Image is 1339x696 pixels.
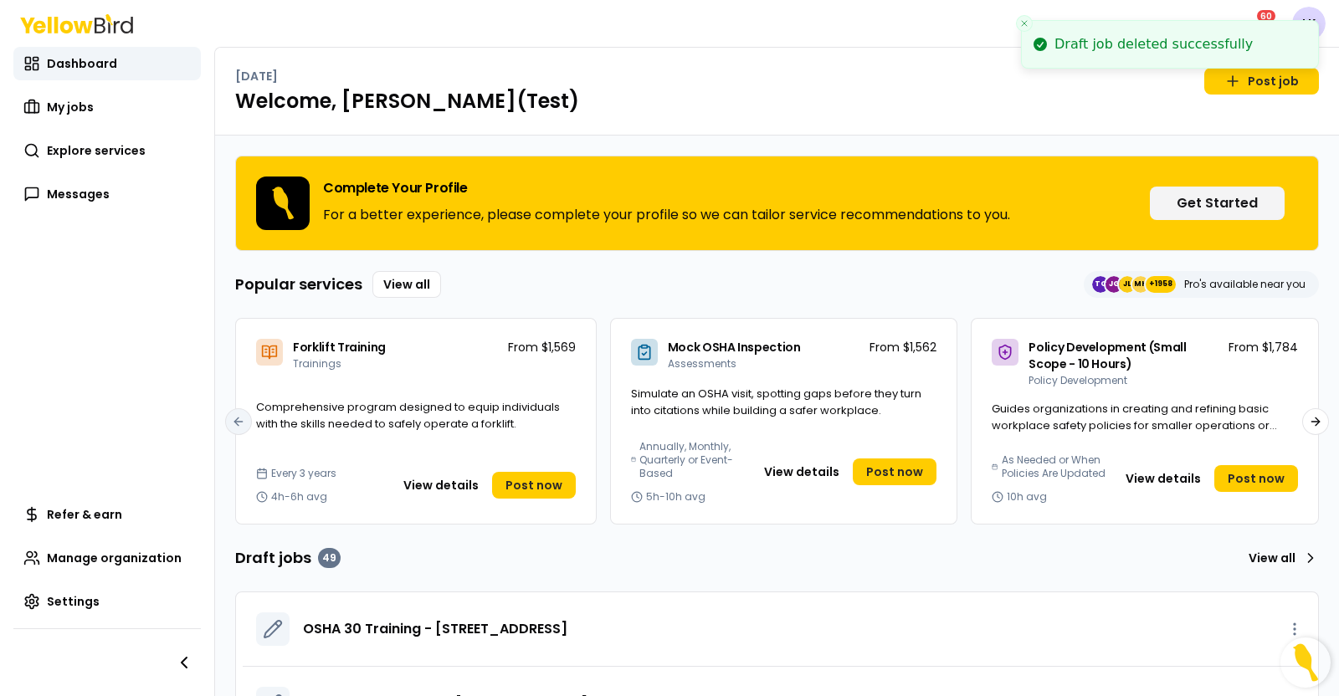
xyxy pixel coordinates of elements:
[13,90,201,124] a: My jobs
[1228,470,1285,487] span: Post now
[1092,276,1109,293] span: TC
[256,399,560,432] span: Comprehensive program designed to equip individuals with the skills needed to safely operate a fo...
[1116,465,1211,492] button: View details
[1132,276,1149,293] span: MH
[492,472,576,499] a: Post now
[271,467,336,480] span: Every 3 years
[754,458,849,485] button: View details
[13,134,201,167] a: Explore services
[1002,453,1109,480] span: As Needed or When Policies Are Updated
[1016,15,1033,32] button: Close toast
[293,339,386,356] span: Forklift Training
[1229,339,1298,356] p: From $1,784
[870,339,936,356] p: From $1,562
[1214,465,1298,492] a: Post now
[47,506,122,523] span: Refer & earn
[1149,276,1172,293] span: +1958
[47,142,146,159] span: Explore services
[853,458,936,485] a: Post now
[318,548,341,568] div: 49
[235,546,341,570] h3: Draft jobs
[13,541,201,575] a: Manage organization
[505,477,562,494] span: Post now
[235,68,278,84] p: [DATE]
[1150,187,1285,220] button: Get Started
[1029,339,1186,372] span: Policy Development (Small Scope - 10 Hours)
[631,386,921,418] span: Simulate an OSHA visit, spotting gaps before they turn into citations while building a safer work...
[508,339,576,356] p: From $1,569
[323,182,1010,195] h3: Complete Your Profile
[235,156,1319,251] div: Complete Your ProfileFor a better experience, please complete your profile so we can tailor servi...
[1106,276,1122,293] span: JG
[13,47,201,80] a: Dashboard
[1245,7,1279,40] button: 60
[372,271,441,298] a: View all
[1292,7,1326,40] span: LK
[668,339,801,356] span: Mock OSHA Inspection
[47,186,110,202] span: Messages
[47,55,117,72] span: Dashboard
[13,498,201,531] a: Refer & earn
[668,356,736,371] span: Assessments
[47,593,100,610] span: Settings
[1054,34,1253,54] div: Draft job deleted successfully
[293,356,341,371] span: Trainings
[1242,545,1319,571] a: View all
[1204,68,1319,95] a: Post job
[47,550,182,566] span: Manage organization
[1007,490,1047,504] span: 10h avg
[13,585,201,618] a: Settings
[1280,637,1331,688] button: Open Resource Center
[992,401,1277,449] span: Guides organizations in creating and refining basic workplace safety policies for smaller operati...
[393,472,489,499] button: View details
[646,490,705,504] span: 5h-10h avg
[1119,276,1136,293] span: JL
[303,619,567,639] a: OSHA 30 Training - [STREET_ADDRESS]
[47,99,94,115] span: My jobs
[866,463,923,480] span: Post now
[1184,278,1306,291] p: Pro's available near you
[323,205,1010,225] p: For a better experience, please complete your profile so we can tailor service recommendations to...
[1029,373,1127,387] span: Policy Development
[639,440,747,480] span: Annually, Monthly, Quarterly or Event-Based
[13,177,201,211] a: Messages
[235,88,1319,115] h1: Welcome, [PERSON_NAME](Test)
[235,273,362,296] h3: Popular services
[271,490,327,504] span: 4h-6h avg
